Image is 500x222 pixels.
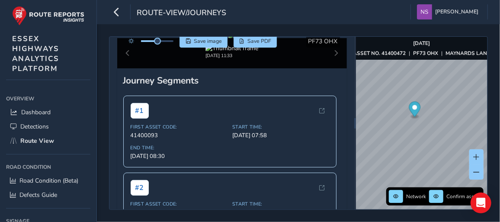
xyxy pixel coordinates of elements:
[6,92,90,105] div: Overview
[232,209,329,216] span: [DATE] 07:36
[232,201,329,207] span: Start Time:
[409,102,421,119] div: Map marker
[20,122,49,131] span: Detections
[137,7,226,19] span: route-view/journeys
[20,137,54,145] span: Route View
[131,152,228,160] span: [DATE] 08:30
[417,4,481,19] button: [PERSON_NAME]
[6,134,90,148] a: Route View
[131,145,228,151] span: End Time:
[413,40,430,47] strong: [DATE]
[234,35,277,48] button: PDF
[413,50,439,57] strong: PF73 OHX
[232,132,329,139] span: [DATE] 07:58
[353,50,490,57] div: | |
[6,174,90,188] a: Road Condition (Beta)
[131,201,228,207] span: First Asset Code:
[247,38,271,45] span: Save PDF
[21,108,51,116] span: Dashboard
[308,37,338,45] span: PF73 OHX
[179,35,228,48] button: Save
[446,193,481,200] span: Confirm assets
[131,132,228,139] span: 41400093
[406,193,426,200] span: Network
[131,124,228,130] span: First Asset Code:
[417,4,432,19] img: diamond-layout
[19,177,78,185] span: Road Condition (Beta)
[6,188,90,202] a: Defects Guide
[194,38,222,45] span: Save image
[6,161,90,174] div: Road Condition
[446,50,490,57] strong: MAYNARDS LANE
[471,193,491,213] div: Open Intercom Messenger
[19,191,57,199] span: Defects Guide
[435,4,478,19] span: [PERSON_NAME]
[123,74,341,87] div: Journey Segments
[6,119,90,134] a: Detections
[131,180,149,196] span: # 2
[12,6,84,26] img: rr logo
[131,209,228,216] span: N/A
[131,103,149,119] span: # 1
[205,44,258,52] img: Thumbnail frame
[232,124,329,130] span: Start Time:
[353,50,406,57] strong: ASSET NO. 41400472
[12,34,59,74] span: ESSEX HIGHWAYS ANALYTICS PLATFORM
[6,105,90,119] a: Dashboard
[205,52,258,59] div: [DATE] 11:33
